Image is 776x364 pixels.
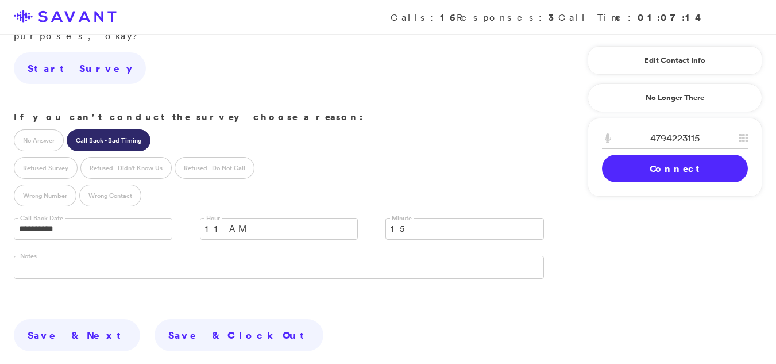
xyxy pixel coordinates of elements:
a: No Longer There [588,83,762,112]
span: 11 AM [205,219,338,239]
label: Call Back Date [18,214,65,223]
label: Wrong Contact [79,185,141,206]
a: Save & Clock Out [155,319,323,351]
span: 15 [391,219,524,239]
label: Notes [18,252,38,260]
strong: 3 [549,11,558,24]
label: No Answer [14,129,64,151]
a: Start Survey [14,52,146,85]
label: Wrong Number [14,185,76,206]
label: Minute [390,214,414,223]
label: Call Back - Bad Timing [67,129,150,151]
label: Refused Survey [14,157,78,179]
a: Connect [602,155,748,182]
strong: 01:07:14 [638,11,705,24]
label: Hour [204,214,222,223]
strong: 16 [440,11,457,24]
strong: If you can't conduct the survey choose a reason: [14,110,363,123]
label: Refused - Didn't Know Us [80,157,172,179]
a: Edit Contact Info [602,51,748,70]
label: Refused - Do Not Call [175,157,254,179]
a: Save & Next [14,319,140,351]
